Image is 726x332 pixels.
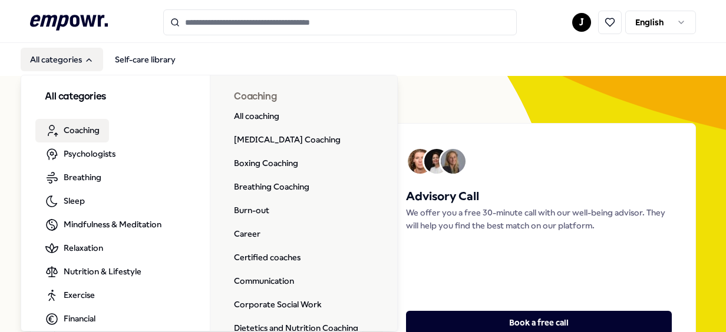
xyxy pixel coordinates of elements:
span: Nutrition & Lifestyle [64,265,141,278]
img: Avatar [408,149,433,174]
h3: All categories [45,89,186,105]
a: Sleep [35,190,94,213]
a: Mindfulness & Meditation [35,213,171,237]
button: J [572,13,591,32]
a: Breathing [35,166,111,190]
a: Exercise [35,284,104,307]
span: Psychologists [64,147,115,160]
h3: Coaching [234,89,375,105]
a: Career [225,223,270,246]
a: Communication [225,270,303,293]
div: All categories [21,75,398,332]
a: Boxing Coaching [225,152,308,175]
img: Avatar [441,149,466,174]
img: Avatar [424,149,449,174]
a: Financial [35,307,105,331]
a: Psychologists [35,142,125,166]
a: Certified coaches [225,246,310,270]
a: Breathing Coaching [225,175,319,199]
h5: Advisory Call [406,187,672,206]
a: Relaxation [35,237,113,260]
a: Corporate Social Work [225,293,331,317]
span: Financial [64,312,95,325]
p: We offer you a free 30-minute call with our well-being advisor. They will help you find the best ... [406,206,672,233]
nav: Main [21,48,185,71]
a: Nutrition & Lifestyle [35,260,151,284]
a: [MEDICAL_DATA] Coaching [225,128,350,152]
span: Sleep [64,194,85,207]
button: All categories [21,48,103,71]
span: Mindfulness & Meditation [64,218,161,231]
input: Search for products, categories or subcategories [163,9,517,35]
a: Self-care library [105,48,185,71]
span: Coaching [64,124,100,137]
span: Exercise [64,288,95,301]
a: All coaching [225,105,289,128]
a: Coaching [35,119,109,142]
a: Burn-out [225,199,279,223]
span: Relaxation [64,241,103,254]
span: Breathing [64,171,101,184]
